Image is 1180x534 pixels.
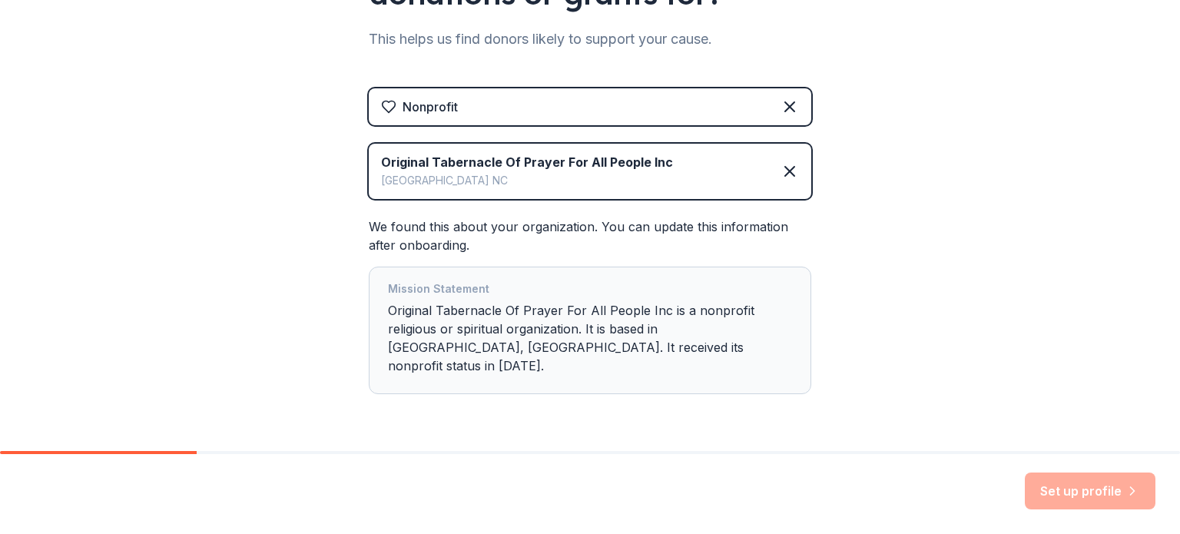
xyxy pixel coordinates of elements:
div: Mission Statement [388,280,792,301]
div: [GEOGRAPHIC_DATA] NC [381,171,673,190]
div: Original Tabernacle Of Prayer For All People Inc is a nonprofit religious or spiritual organizati... [388,280,792,381]
div: Original Tabernacle Of Prayer For All People Inc [381,153,673,171]
div: We found this about your organization. You can update this information after onboarding. [369,217,811,394]
div: Nonprofit [403,98,458,116]
div: This helps us find donors likely to support your cause. [369,27,811,51]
